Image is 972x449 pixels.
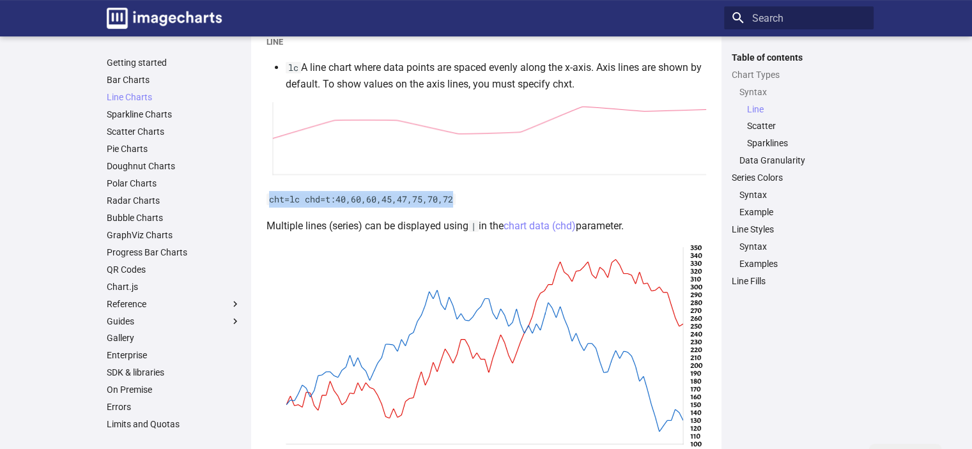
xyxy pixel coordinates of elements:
a: Radar Charts [107,195,241,206]
a: Example [739,206,866,218]
p: Multiple lines (series) can be displayed using in the parameter. [266,218,706,234]
label: Table of contents [724,52,874,63]
a: Examples [739,258,866,270]
nav: Table of contents [724,52,874,287]
a: Syntax [739,86,866,98]
a: Sparklines [747,137,866,149]
nav: Syntax [739,103,866,149]
a: Polar Charts [107,178,241,189]
img: logo [107,8,222,29]
a: Scatter Charts [107,126,241,137]
code: cht=lc chd=t:40,60,60,45,47,75,70,72 [266,194,456,205]
a: Syntax [739,189,866,201]
label: Guides [107,316,241,327]
a: Enterprise [107,349,241,361]
h5: Line [266,36,706,49]
a: Chart Types [732,69,866,80]
a: Sparkline Charts [107,109,241,120]
nav: Line Styles [732,241,866,270]
a: Line Charts [107,91,241,103]
a: Line [747,103,866,115]
a: On Premise [107,384,241,395]
a: Doughnut Charts [107,160,241,172]
a: Bubble Charts [107,212,241,224]
a: Image-Charts documentation [102,3,227,34]
img: chart [266,102,706,181]
code: lc [286,62,301,73]
a: Limits and Quotas [107,418,241,430]
a: Line Fills [732,275,866,287]
a: Gallery [107,332,241,344]
a: chart data (chd) [504,220,576,232]
nav: Chart Types [732,86,866,167]
a: Progress Bar Charts [107,247,241,258]
label: Reference [107,298,241,310]
a: QR Codes [107,264,241,275]
a: Syntax [739,241,866,252]
a: Errors [107,401,241,413]
a: Chart.js [107,281,241,293]
a: Pie Charts [107,143,241,155]
code: | [468,220,479,232]
a: SDK & libraries [107,367,241,378]
a: GraphViz Charts [107,229,241,241]
input: Search [724,6,874,29]
li: A line chart where data points are spaced evenly along the x-axis. Axis lines are shown by defaul... [286,59,706,92]
nav: Series Colors [732,189,866,218]
a: Series Colors [732,172,866,183]
a: Getting started [107,57,241,68]
a: Scatter [747,120,866,132]
a: Bar Charts [107,74,241,86]
a: Data Granularity [739,155,866,166]
a: Line Styles [732,224,866,235]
